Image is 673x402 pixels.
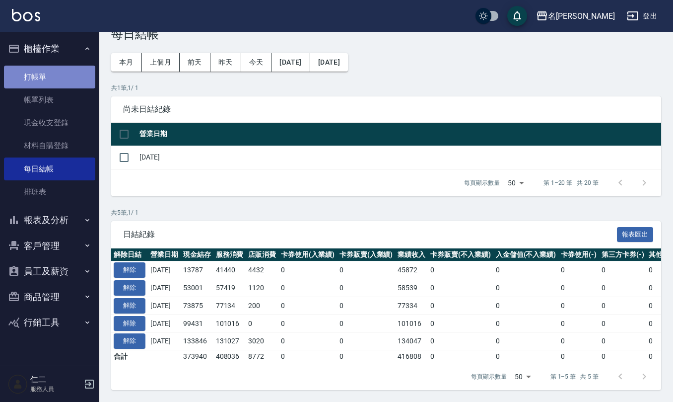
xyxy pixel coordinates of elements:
[213,315,246,332] td: 101016
[148,279,181,297] td: [DATE]
[213,350,246,363] td: 408036
[395,350,428,363] td: 416808
[493,279,559,297] td: 0
[4,134,95,157] a: 材料自購登錄
[428,315,493,332] td: 0
[550,372,599,381] p: 第 1–5 筆 共 5 筆
[246,261,278,279] td: 4432
[111,248,148,261] th: 解除日結
[428,350,493,363] td: 0
[395,297,428,315] td: 77334
[114,262,145,278] button: 解除
[148,248,181,261] th: 營業日期
[278,279,337,297] td: 0
[493,350,559,363] td: 0
[123,104,649,114] span: 尚未日結紀錄
[428,261,493,279] td: 0
[181,279,213,297] td: 53001
[4,88,95,111] a: 帳單列表
[114,333,145,349] button: 解除
[599,350,647,363] td: 0
[428,332,493,350] td: 0
[395,261,428,279] td: 45872
[558,315,599,332] td: 0
[4,180,95,203] a: 排班表
[181,261,213,279] td: 13787
[114,316,145,331] button: 解除
[148,332,181,350] td: [DATE]
[246,315,278,332] td: 0
[30,385,81,394] p: 服務人員
[181,248,213,261] th: 現金結存
[337,297,396,315] td: 0
[4,66,95,88] a: 打帳單
[278,350,337,363] td: 0
[395,315,428,332] td: 101016
[137,146,661,169] td: [DATE]
[111,208,661,217] p: 共 5 筆, 1 / 1
[111,83,661,92] p: 共 1 筆, 1 / 1
[493,315,559,332] td: 0
[558,332,599,350] td: 0
[213,279,246,297] td: 57419
[123,230,617,240] span: 日結紀錄
[337,350,396,363] td: 0
[599,261,647,279] td: 0
[114,280,145,296] button: 解除
[246,279,278,297] td: 1120
[599,279,647,297] td: 0
[493,332,559,350] td: 0
[493,261,559,279] td: 0
[4,233,95,259] button: 客戶管理
[4,111,95,134] a: 現金收支登錄
[4,310,95,335] button: 行銷工具
[278,261,337,279] td: 0
[337,279,396,297] td: 0
[4,284,95,310] button: 商品管理
[599,332,647,350] td: 0
[213,248,246,261] th: 服務消費
[142,53,180,72] button: 上個月
[241,53,272,72] button: 今天
[395,248,428,261] th: 業績收入
[111,27,661,41] h3: 每日結帳
[471,372,507,381] p: 每頁顯示數量
[114,298,145,314] button: 解除
[504,169,528,196] div: 50
[493,297,559,315] td: 0
[4,158,95,180] a: 每日結帳
[213,297,246,315] td: 77134
[4,207,95,233] button: 報表及分析
[181,332,213,350] td: 133846
[271,53,310,72] button: [DATE]
[137,123,661,146] th: 營業日期
[558,279,599,297] td: 0
[30,375,81,385] h5: 仁二
[4,258,95,284] button: 員工及薪資
[428,279,493,297] td: 0
[246,248,278,261] th: 店販消費
[181,350,213,363] td: 373940
[507,6,527,26] button: save
[246,297,278,315] td: 200
[213,332,246,350] td: 131027
[246,350,278,363] td: 8772
[558,248,599,261] th: 卡券使用(-)
[148,315,181,332] td: [DATE]
[511,363,535,390] div: 50
[599,315,647,332] td: 0
[4,36,95,62] button: 櫃檯作業
[493,248,559,261] th: 入金儲值(不入業績)
[111,350,148,363] td: 合計
[181,297,213,315] td: 73875
[278,297,337,315] td: 0
[395,332,428,350] td: 134047
[278,332,337,350] td: 0
[548,10,615,22] div: 名[PERSON_NAME]
[213,261,246,279] td: 41440
[310,53,348,72] button: [DATE]
[148,261,181,279] td: [DATE]
[617,227,654,242] button: 報表匯出
[111,53,142,72] button: 本月
[337,315,396,332] td: 0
